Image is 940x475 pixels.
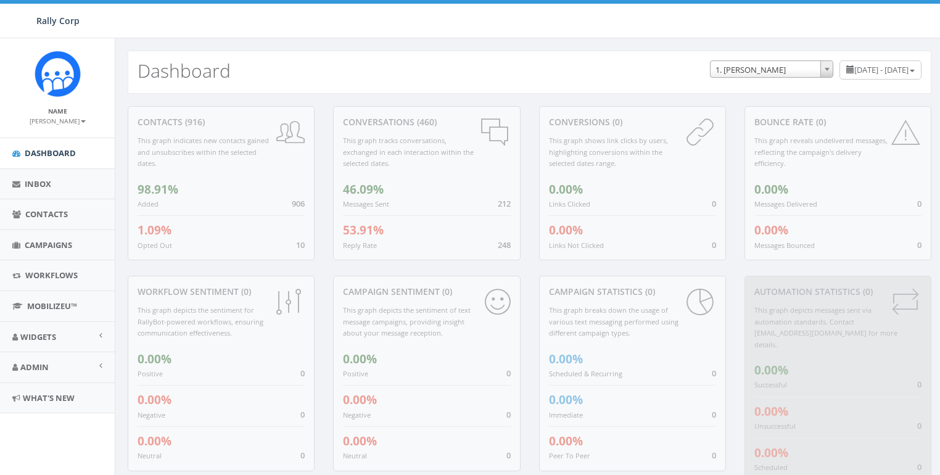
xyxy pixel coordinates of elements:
small: Links Not Clicked [549,241,604,250]
div: Bounce Rate [754,116,921,128]
span: Rally Corp [36,15,80,27]
img: Icon_1.png [35,51,81,97]
small: Positive [138,369,163,378]
span: (0) [239,286,251,297]
span: 53.91% [343,222,384,238]
span: (460) [414,116,437,128]
span: 0.00% [343,392,377,408]
span: Workflows [25,270,78,281]
span: 0 [712,198,716,209]
span: 0.00% [343,351,377,367]
small: Unsuccessful [754,421,796,431]
span: Contacts [25,209,68,220]
span: 0 [917,420,921,431]
small: This graph shows link clicks by users, highlighting conversions within the selected dates range. [549,136,668,168]
span: 0 [917,461,921,473]
small: Name [48,107,67,115]
span: 0.00% [549,433,583,449]
span: 0.00% [754,222,788,238]
span: Admin [20,361,49,373]
small: Neutral [343,451,367,460]
small: Reply Rate [343,241,377,250]
span: 1.09% [138,222,171,238]
span: 46.09% [343,181,384,197]
span: (0) [814,116,826,128]
span: 0 [300,368,305,379]
small: Neutral [138,451,162,460]
small: Scheduled & Recurring [549,369,622,378]
small: Negative [138,410,165,419]
span: (0) [440,286,452,297]
span: 10 [296,239,305,250]
small: This graph depicts messages sent via automation standards. Contact [EMAIL_ADDRESS][DOMAIN_NAME] f... [754,305,897,349]
span: Campaigns [25,239,72,250]
span: 0 [300,450,305,461]
small: This graph tracks conversations, exchanged in each interaction within the selected dates. [343,136,474,168]
small: This graph depicts the sentiment for RallyBot-powered workflows, ensuring communication effective... [138,305,263,337]
span: 98.91% [138,181,178,197]
small: Added [138,199,159,209]
small: Opted Out [138,241,172,250]
span: Widgets [20,331,56,342]
small: This graph reveals undelivered messages, reflecting the campaign's delivery efficiency. [754,136,888,168]
span: 0.00% [754,362,788,378]
span: 0.00% [138,351,171,367]
span: Dashboard [25,147,76,159]
span: 0 [712,368,716,379]
div: conversations [343,116,510,128]
small: Peer To Peer [549,451,590,460]
span: 0.00% [138,392,171,408]
span: 0.00% [343,433,377,449]
small: Messages Delivered [754,199,817,209]
small: Scheduled [754,463,788,472]
span: 0 [712,239,716,250]
span: [DATE] - [DATE] [854,64,909,75]
a: [PERSON_NAME] [30,115,86,126]
div: Campaign Statistics [549,286,716,298]
small: This graph depicts the sentiment of text message campaigns, providing insight about your message ... [343,305,471,337]
span: 0.00% [754,445,788,461]
div: conversions [549,116,716,128]
span: (0) [610,116,622,128]
h2: Dashboard [138,60,231,81]
span: What's New [23,392,75,403]
small: This graph indicates new contacts gained and unsubscribes within the selected dates. [138,136,269,168]
div: Campaign Sentiment [343,286,510,298]
span: 0 [917,198,921,209]
small: This graph breaks down the usage of various text messaging performed using different campaign types. [549,305,678,337]
span: 906 [292,198,305,209]
span: 0.00% [138,433,171,449]
span: 1. James Martin [711,61,833,78]
span: 248 [498,239,511,250]
span: 0.00% [754,403,788,419]
small: Links Clicked [549,199,590,209]
span: (916) [183,116,205,128]
span: 0 [506,409,511,420]
span: 0.00% [549,181,583,197]
span: 0.00% [754,181,788,197]
span: 0 [917,239,921,250]
span: 0.00% [549,351,583,367]
span: 0.00% [549,222,583,238]
span: 0.00% [549,392,583,408]
span: 212 [498,198,511,209]
small: Positive [343,369,368,378]
span: (0) [643,286,655,297]
span: MobilizeU™ [27,300,77,312]
span: 0 [506,450,511,461]
span: Inbox [25,178,51,189]
span: 0 [712,409,716,420]
small: Messages Bounced [754,241,815,250]
div: Automation Statistics [754,286,921,298]
small: Immediate [549,410,583,419]
div: Workflow Sentiment [138,286,305,298]
span: 0 [506,368,511,379]
div: contacts [138,116,305,128]
span: 0 [712,450,716,461]
small: Negative [343,410,371,419]
small: [PERSON_NAME] [30,117,86,125]
span: 0 [300,409,305,420]
small: Successful [754,380,787,389]
small: Messages Sent [343,199,389,209]
span: 1. James Martin [710,60,833,78]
